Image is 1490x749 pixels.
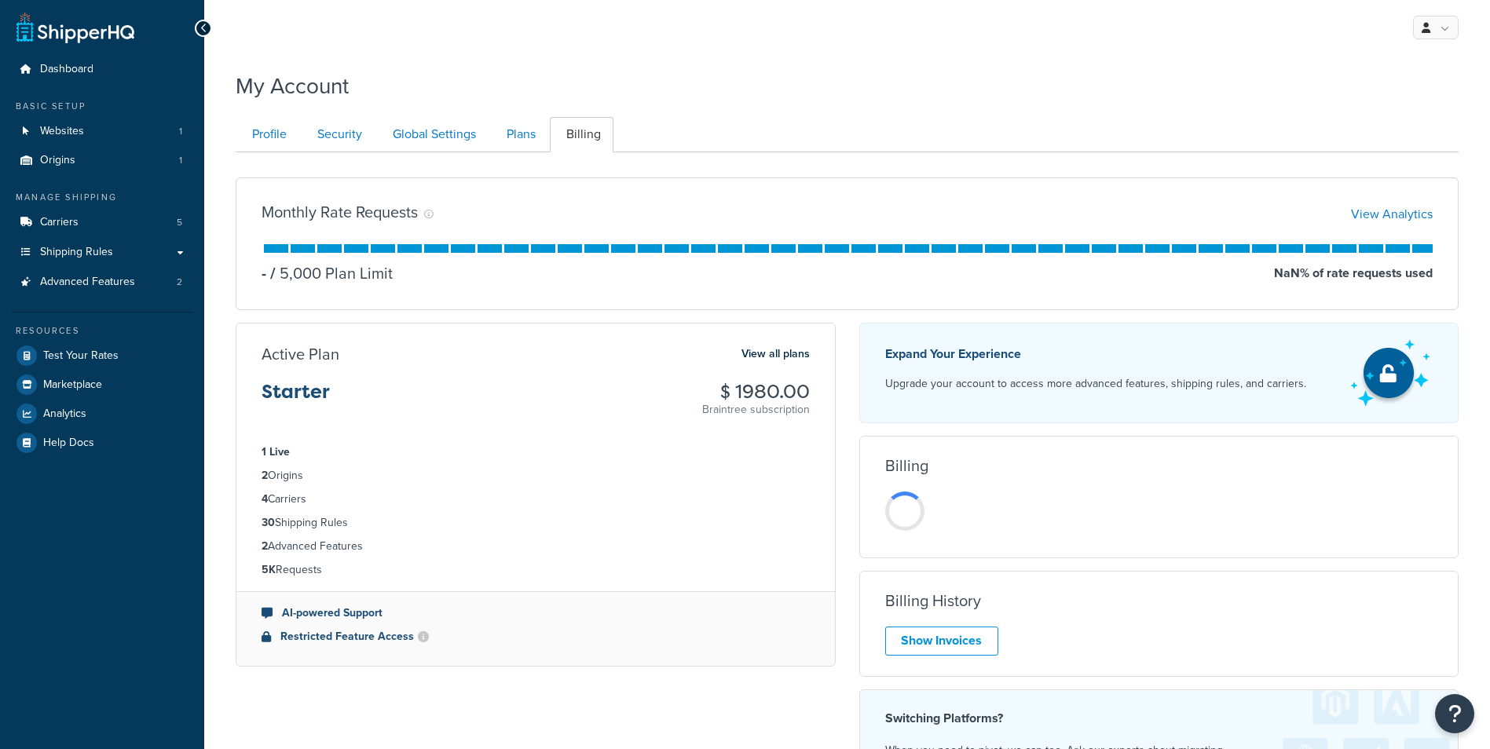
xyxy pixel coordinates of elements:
a: Analytics [12,400,192,428]
span: Analytics [43,407,86,421]
a: Origins 1 [12,146,192,175]
strong: 1 Live [262,444,290,460]
p: Upgrade your account to access more advanced features, shipping rules, and carriers. [885,373,1306,395]
strong: 2 [262,538,268,554]
span: 1 [179,125,182,138]
li: Carriers [262,491,810,508]
span: Test Your Rates [43,349,119,363]
p: Braintree subscription [702,402,810,418]
h4: Switching Platforms? [885,709,1433,728]
p: Expand Your Experience [885,343,1306,365]
a: Profile [236,117,299,152]
strong: 2 [262,467,268,484]
h3: Billing [885,457,928,474]
h3: Active Plan [262,345,339,363]
a: ShipperHQ Home [16,12,134,43]
li: Advanced Features [12,268,192,297]
a: Plans [490,117,548,152]
a: Security [301,117,375,152]
a: Expand Your Experience Upgrade your account to access more advanced features, shipping rules, and... [859,323,1459,423]
h3: Billing History [885,592,981,609]
a: Websites 1 [12,117,192,146]
p: NaN % of rate requests used [1274,262,1433,284]
span: Help Docs [43,437,94,450]
a: Marketplace [12,371,192,399]
a: Advanced Features 2 [12,268,192,297]
li: Shipping Rules [262,514,810,532]
strong: 4 [262,491,268,507]
p: - [262,262,266,284]
a: View Analytics [1351,205,1433,223]
span: Carriers [40,216,79,229]
h3: Starter [262,382,330,415]
li: Requests [262,561,810,579]
span: Dashboard [40,63,93,76]
a: Carriers 5 [12,208,192,237]
li: Restricted Feature Access [262,628,810,645]
a: Billing [550,117,613,152]
a: Help Docs [12,429,192,457]
strong: 5K [262,561,276,578]
span: 2 [177,276,182,289]
p: 5,000 Plan Limit [266,262,393,284]
span: Websites [40,125,84,138]
li: Origins [12,146,192,175]
span: Marketplace [43,378,102,392]
strong: 30 [262,514,275,531]
a: View all plans [741,344,810,364]
h3: Monthly Rate Requests [262,203,418,221]
span: Origins [40,154,75,167]
li: AI-powered Support [262,605,810,622]
h3: $ 1980.00 [702,382,810,402]
div: Manage Shipping [12,191,192,204]
a: Dashboard [12,55,192,84]
button: Open Resource Center [1435,694,1474,733]
span: Shipping Rules [40,246,113,259]
a: Show Invoices [885,627,998,656]
li: Carriers [12,208,192,237]
a: Global Settings [376,117,489,152]
div: Resources [12,324,192,338]
span: 1 [179,154,182,167]
span: / [270,261,276,285]
li: Websites [12,117,192,146]
li: Origins [262,467,810,484]
span: 5 [177,216,182,229]
span: Advanced Features [40,276,135,289]
div: Basic Setup [12,100,192,113]
a: Shipping Rules [12,238,192,267]
li: Advanced Features [262,538,810,555]
a: Test Your Rates [12,342,192,370]
h1: My Account [236,71,349,101]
